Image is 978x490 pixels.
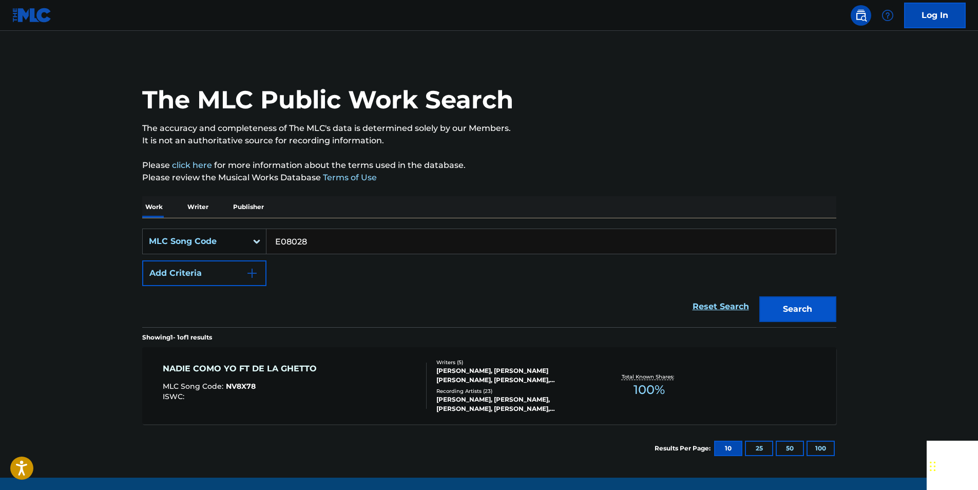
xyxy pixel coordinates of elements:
[655,444,713,453] p: Results Per Page:
[142,159,836,172] p: Please for more information about the terms used in the database.
[807,441,835,456] button: 100
[904,3,966,28] a: Log In
[877,5,898,26] div: Help
[634,381,665,399] span: 100 %
[163,382,226,391] span: MLC Song Code :
[230,196,267,218] p: Publisher
[226,382,256,391] span: NV8X78
[142,229,836,327] form: Search Form
[436,366,591,385] div: [PERSON_NAME], [PERSON_NAME] [PERSON_NAME], [PERSON_NAME], [PERSON_NAME], [PERSON_NAME]
[142,347,836,424] a: NADIE COMO YO FT DE LA GHETTOMLC Song Code:NV8X78ISWC:Writers (5)[PERSON_NAME], [PERSON_NAME] [PE...
[321,173,377,182] a: Terms of Use
[436,395,591,413] div: [PERSON_NAME], [PERSON_NAME],[PERSON_NAME], [PERSON_NAME], [PERSON_NAME], [PERSON_NAME]
[851,5,871,26] a: Public Search
[142,84,513,115] h1: The MLC Public Work Search
[149,235,241,248] div: MLC Song Code
[184,196,212,218] p: Writer
[142,196,166,218] p: Work
[12,8,52,23] img: MLC Logo
[246,267,258,279] img: 9d2ae6d4665cec9f34b9.svg
[855,9,867,22] img: search
[436,387,591,395] div: Recording Artists ( 23 )
[776,441,804,456] button: 50
[930,451,936,482] div: Drag
[142,260,266,286] button: Add Criteria
[687,295,754,318] a: Reset Search
[759,296,836,322] button: Search
[745,441,773,456] button: 25
[163,392,187,401] span: ISWC :
[881,9,894,22] img: help
[142,333,212,342] p: Showing 1 - 1 of 1 results
[142,122,836,135] p: The accuracy and completeness of The MLC's data is determined solely by our Members.
[714,441,742,456] button: 10
[927,441,978,490] iframe: Chat Widget
[436,359,591,366] div: Writers ( 5 )
[163,363,322,375] div: NADIE COMO YO FT DE LA GHETTO
[142,135,836,147] p: It is not an authoritative source for recording information.
[622,373,677,381] p: Total Known Shares:
[172,160,212,170] a: click here
[142,172,836,184] p: Please review the Musical Works Database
